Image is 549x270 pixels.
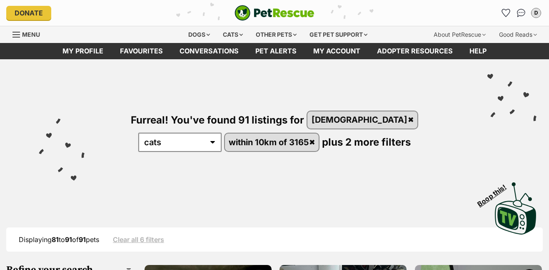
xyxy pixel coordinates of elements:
[517,9,526,17] img: chat-41dd97257d64d25036548639549fe6c8038ab92f7586957e7f3b1b290dea8141.svg
[322,136,411,148] span: plus 2 more filters
[495,182,537,234] img: PetRescue TV logo
[247,43,305,59] a: Pet alerts
[369,43,461,59] a: Adopter resources
[493,26,543,43] div: Good Reads
[499,6,543,20] ul: Account quick links
[65,235,72,244] strong: 91
[6,6,51,20] a: Donate
[171,43,247,59] a: conversations
[305,43,369,59] a: My account
[428,26,492,43] div: About PetRescue
[235,5,314,21] img: logo-cat-932fe2b9b8326f06289b0f2fb663e598f794de774fb13d1741a6617ecf9a85b4.svg
[112,43,171,59] a: Favourites
[304,26,373,43] div: Get pet support
[250,26,302,43] div: Other pets
[54,43,112,59] a: My profile
[514,6,528,20] a: Conversations
[461,43,495,59] a: Help
[113,236,164,243] a: Clear all 6 filters
[217,26,249,43] div: Cats
[495,175,537,236] a: Boop this!
[529,6,543,20] button: My account
[476,178,514,208] span: Boop this!
[19,235,99,244] span: Displaying to of pets
[307,111,417,129] a: [DEMOGRAPHIC_DATA]
[52,235,59,244] strong: 81
[235,5,314,21] a: PetRescue
[182,26,216,43] div: Dogs
[225,134,319,151] a: within 10km of 3165
[12,26,46,41] a: Menu
[79,235,86,244] strong: 91
[131,114,304,126] span: Furreal! You've found 91 listings for
[499,6,513,20] a: Favourites
[532,9,540,17] div: D
[22,31,40,38] span: Menu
